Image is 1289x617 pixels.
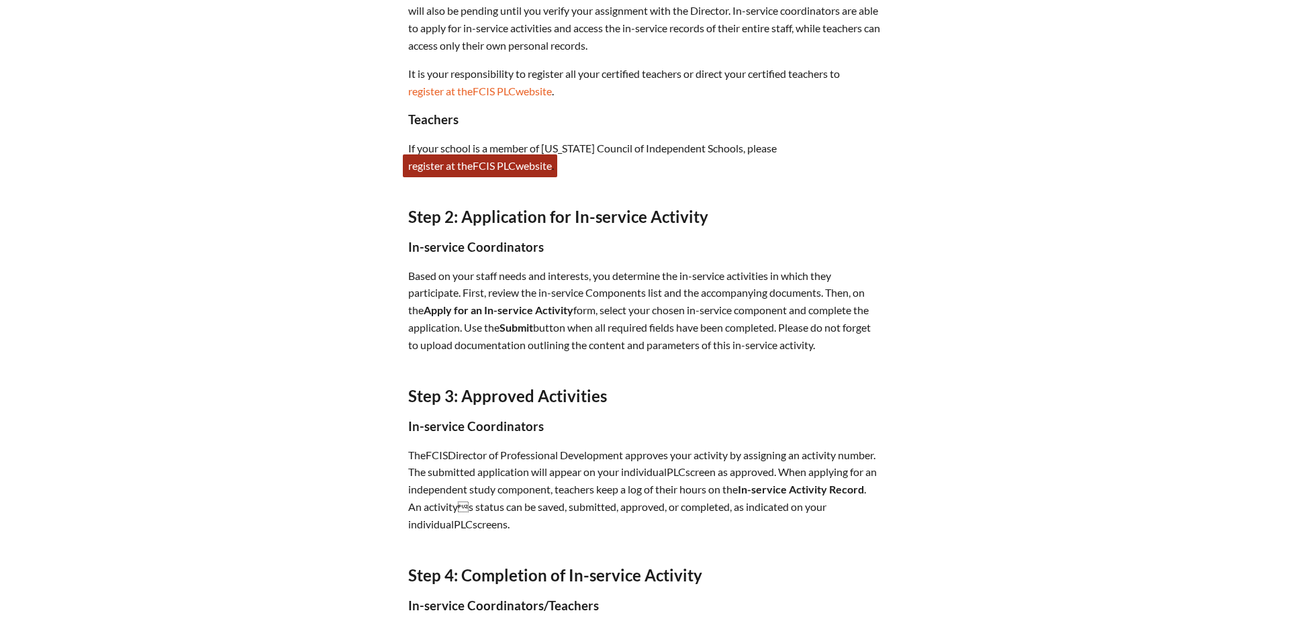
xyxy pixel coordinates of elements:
[497,159,516,172] span: PLC
[667,465,685,478] span: PLC
[408,598,881,613] h3: In-service Coordinators/Teachers
[408,207,881,226] h2: Step 2: Application for In-service Activity
[408,65,881,100] p: It is your responsibility to register all your certified teachers or direct your certified teache...
[408,419,881,434] h3: In-service Coordinators
[403,80,557,103] a: register at theFCIS PLCwebsite
[408,140,881,175] p: If your school is a member of [US_STATE] Council of Independent Schools, please .
[408,267,881,354] p: Based on your staff needs and interests, you determine the in-service activities in which they pa...
[424,303,573,316] strong: Apply for an In-service Activity
[408,240,881,254] h3: In-service Coordinators
[473,85,495,97] span: FCIS
[497,85,516,97] span: PLC
[403,154,557,177] a: register at theFCIS PLCwebsite
[408,446,881,533] p: The Director of Professional Development approves your activity by assigning an activity number. ...
[426,448,448,461] span: FCIS
[408,565,881,585] h2: Step 4: Completion of In-service Activity
[408,386,881,406] h2: Step 3: Approved Activities
[473,159,495,172] span: FCIS
[454,518,473,530] span: PLC
[738,483,864,495] strong: In-service Activity Record
[499,321,533,334] strong: Submit
[408,112,881,127] h3: Teachers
